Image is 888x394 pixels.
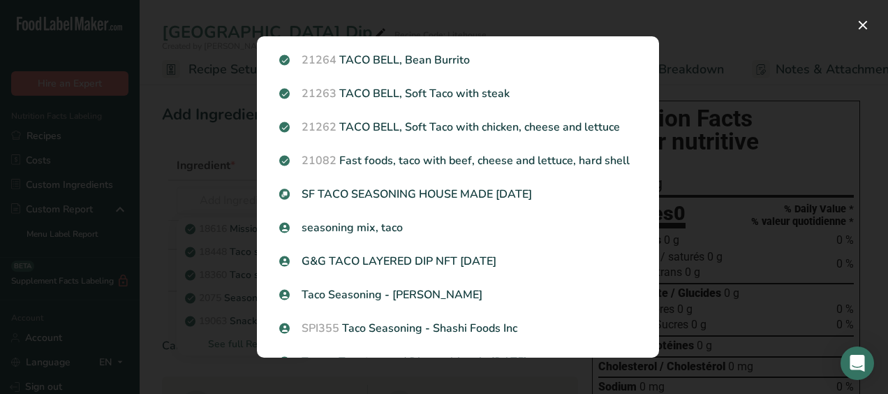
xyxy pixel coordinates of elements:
[302,52,336,68] span: 21264
[279,186,637,203] p: SF TACO SEASONING HOUSE MADE [DATE]
[302,321,339,336] span: SPI355
[279,119,637,136] p: TACO BELL, Soft Taco with chicken, cheese and lettuce
[279,286,637,303] p: Taco Seasoning - [PERSON_NAME]
[279,152,637,169] p: Fast foods, taco with beef, cheese and lettuce, hard shell
[279,320,637,337] p: Taco Seasoning - Shashi Foods Inc
[841,346,874,380] div: Open Intercom Messenger
[302,153,336,168] span: 21082
[279,85,637,102] p: TACO BELL, Soft Taco with steak
[279,353,637,370] p: Target Taco Layered Dip nutritionals [DATE]
[279,189,290,200] img: Sub Recipe
[279,52,637,68] p: TACO BELL, Bean Burrito
[279,253,637,270] p: G&G TACO LAYERED DIP NFT [DATE]
[302,119,336,135] span: 21262
[302,86,336,101] span: 21263
[279,219,637,236] p: seasoning mix, taco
